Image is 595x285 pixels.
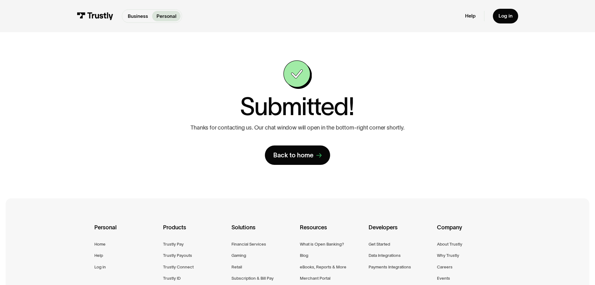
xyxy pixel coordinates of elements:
[300,241,344,248] a: What is Open Banking?
[152,11,181,21] a: Personal
[231,275,274,282] a: Subscription & Bill Pay
[163,263,194,271] a: Trustly Connect
[231,263,242,271] a: Retail
[437,252,459,259] a: Why Trustly
[369,241,390,248] a: Get Started
[231,241,266,248] a: Financial Services
[437,263,453,271] a: Careers
[437,241,462,248] a: About Trustly
[369,223,432,241] div: Developers
[369,263,411,271] a: Payments Integrations
[94,241,106,248] a: Home
[163,223,226,241] div: Products
[231,252,246,259] a: Gaming
[123,11,152,21] a: Business
[231,223,295,241] div: Solutions
[163,241,184,248] a: Trustly Pay
[94,263,106,271] a: Log in
[163,252,192,259] a: Trustly Payouts
[77,12,113,20] img: Trustly Logo
[493,9,518,23] a: Log in
[498,13,513,19] div: Log in
[191,125,404,131] p: Thanks for contacting us. Our chat window will open in the bottom-right corner shortly.
[94,252,103,259] a: Help
[437,275,450,282] a: Events
[369,252,401,259] a: Data Integrations
[300,263,346,271] a: eBooks, Reports & More
[300,252,308,259] a: Blog
[437,223,500,241] div: Company
[300,223,363,241] div: Resources
[465,13,476,19] a: Help
[94,223,158,241] div: Personal
[300,275,330,282] a: Merchant Portal
[240,94,354,119] h1: Submitted!
[273,151,314,159] div: Back to home
[163,275,181,282] a: Trustly ID
[128,13,148,20] p: Business
[156,13,176,20] p: Personal
[265,145,330,165] a: Back to home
